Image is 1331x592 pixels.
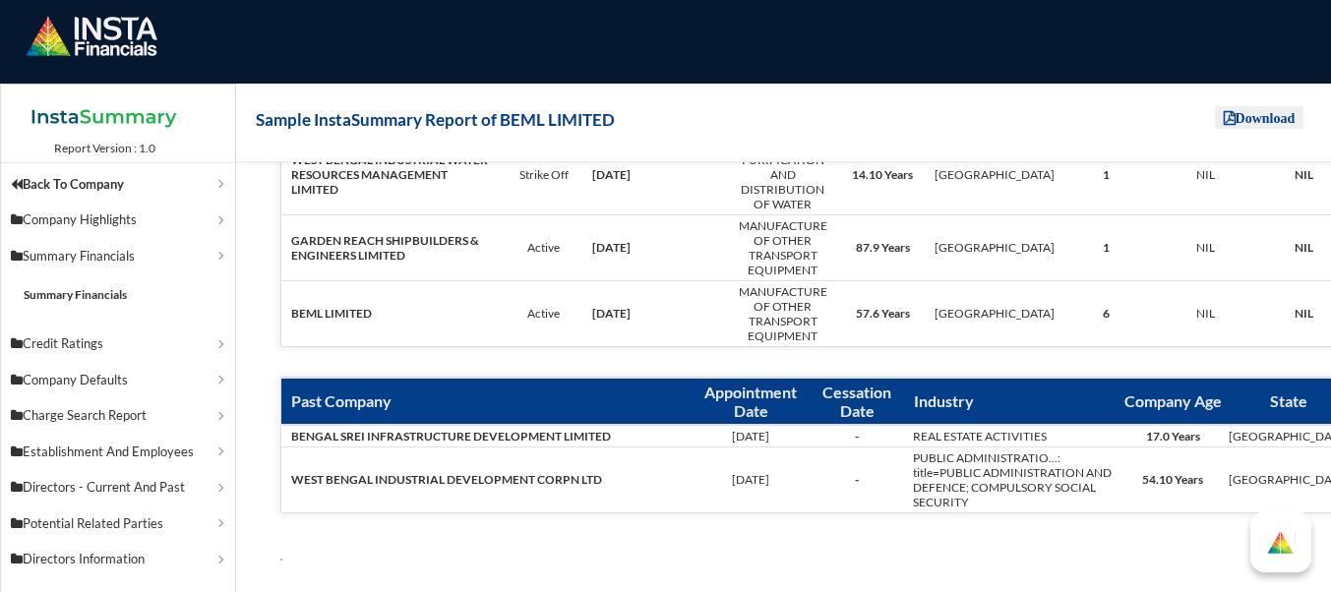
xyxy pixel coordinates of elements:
[910,378,1119,425] th: Industry
[1224,111,1296,125] i: Download
[291,152,488,197] a: WEST BENGAL INDUSTRIAL WATER RESOURCES MANAGEMENT LIMITED
[21,96,188,141] img: InstaSummary
[1155,134,1257,214] td: NIL
[589,134,732,214] td: [DATE]
[1155,280,1257,346] td: NIL
[499,280,589,346] td: Active
[11,478,214,498] p: Directors - Current And Past
[1119,378,1226,425] th: Company Age
[11,514,214,534] p: Potential Related Parties
[932,214,1058,280] td: [GEOGRAPHIC_DATA]
[1266,527,1296,557] div: How can we help?
[11,247,214,266] p: Summary Financials
[281,378,697,425] th: Past Company
[1,505,235,542] a: Potential Related Parties
[11,334,214,354] p: Credit Ratings
[1058,134,1155,214] td: 1
[24,287,127,302] a: Summary Financials
[21,141,188,155] td: Report Version : 1.0
[697,446,805,512] td: [DATE]
[11,175,214,195] p: Back To Company
[1058,214,1155,280] td: 1
[1266,527,1296,557] img: Hc
[932,134,1058,214] td: [GEOGRAPHIC_DATA]
[1119,425,1226,447] td: 17.0 Years
[731,134,834,214] td: COLLECTION; PURIFICATION AND DISTRIBUTION OF WATER
[834,134,932,214] td: 14.10 Years
[1155,214,1257,280] td: NIL
[932,280,1058,346] td: [GEOGRAPHIC_DATA]
[1,470,235,506] a: Directors - Current And Past
[804,425,910,447] td: -
[834,280,932,346] td: 57.6 Years
[11,443,214,462] p: Establishment And Employees
[1119,446,1226,512] td: 54.10 Years
[1,362,235,398] a: Company Defaults
[910,446,1119,512] td: PUBLIC ADMINISTRATIO...: title=PUBLIC ADMINISTRATION AND DEFENCE; COMPULSORY SOCIAL SECURITY
[499,134,589,214] td: Strike Off
[1,326,235,363] a: Credit Ratings
[11,550,214,569] p: Directors Information
[499,214,589,280] td: Active
[11,210,214,230] p: Company Highlights
[589,280,732,346] td: [DATE]
[291,472,602,487] a: WEST BENGAL INDUSTRIAL DEVELOPMENT CORPN LTD
[1,542,235,578] a: Directors Information
[731,280,834,346] td: MANUFACTURE OF OTHER TRANSPORT EQUIPMENT
[1058,280,1155,346] td: 6
[1,238,235,274] a: Summary Financials
[697,378,805,425] th: Appointment Date
[731,214,834,280] td: MANUFACTURE OF OTHER TRANSPORT EQUIPMENT
[1,398,235,435] a: Charge Search Report
[256,106,615,134] h1: Sample InstaSummary Report of BEML LIMITED
[11,406,214,426] p: Charge Search Report
[1,434,235,470] a: Establishment And Employees
[1,166,235,203] a: Back To Company
[11,371,214,390] p: Company Defaults
[1,203,235,239] a: Company Highlights
[834,214,932,280] td: 87.9 Years
[291,429,611,444] a: BENGAL SREI INFRASTRUCTURE DEVELOPMENT LIMITED
[910,425,1119,447] td: REAL ESTATE ACTIVITIES
[291,306,372,321] a: BEML LIMITED
[589,214,732,280] td: [DATE]
[697,425,805,447] td: [DATE]
[804,378,910,425] th: Cessation Date
[804,446,910,512] td: -
[291,233,479,263] a: GARDEN REACH SHIPBUILDERS & ENGINEERS LIMITED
